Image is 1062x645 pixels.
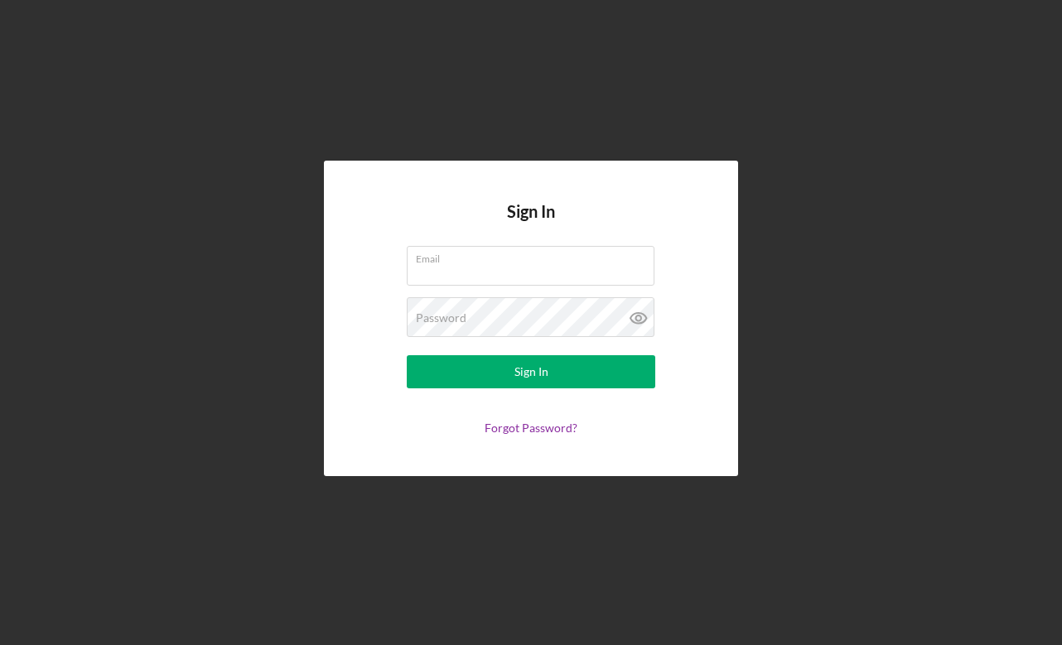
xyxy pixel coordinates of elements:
[416,247,654,265] label: Email
[514,355,548,388] div: Sign In
[507,202,555,246] h4: Sign In
[407,355,655,388] button: Sign In
[416,311,466,325] label: Password
[485,421,577,435] a: Forgot Password?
